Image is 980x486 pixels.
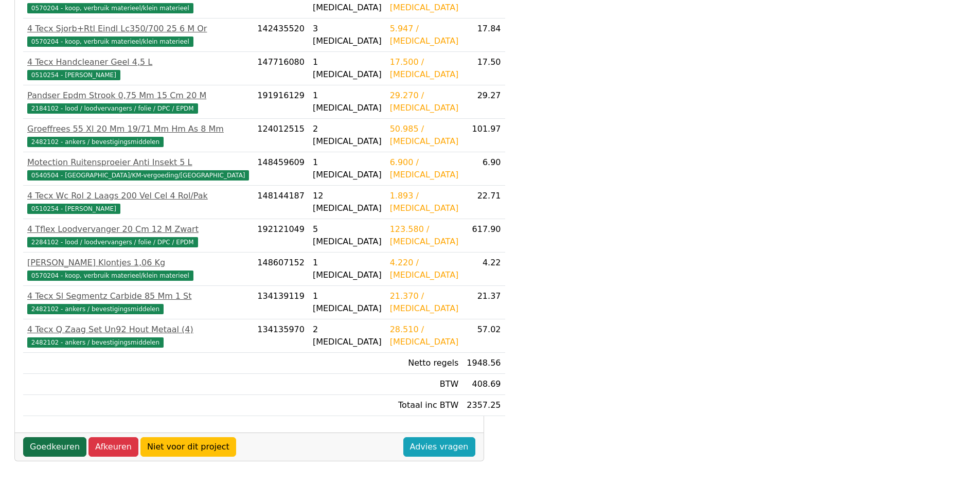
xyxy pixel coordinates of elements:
[27,123,249,135] div: Groeffrees 55 Xl 20 Mm 19/71 Mm Hm As 8 Mm
[390,23,459,47] div: 5.947 / [MEDICAL_DATA]
[27,3,193,13] span: 0570204 - koop, verbruik materieel/klein materieel
[313,257,382,281] div: 1 [MEDICAL_DATA]
[313,23,382,47] div: 3 [MEDICAL_DATA]
[27,223,249,236] div: 4 Tflex Loodvervanger 20 Cm 12 M Zwart
[253,286,309,319] td: 134139119
[462,374,505,395] td: 408.69
[313,323,382,348] div: 2 [MEDICAL_DATA]
[462,253,505,286] td: 4.22
[27,56,249,81] a: 4 Tecx Handcleaner Geel 4,5 L0510254 - [PERSON_NAME]
[27,237,198,247] span: 2284102 - lood / loodvervangers / folie / DPC / EPDM
[390,56,459,81] div: 17.500 / [MEDICAL_DATA]
[140,437,236,457] a: Niet voor dit project
[386,374,463,395] td: BTW
[27,257,249,281] a: [PERSON_NAME] Klontjes 1,06 Kg0570204 - koop, verbruik materieel/klein materieel
[253,253,309,286] td: 148607152
[253,319,309,353] td: 134135970
[386,395,463,416] td: Totaal inc BTW
[27,156,249,181] a: Motection Ruitensproeier Anti Insekt 5 L0540504 - [GEOGRAPHIC_DATA]/KM-vergoeding/[GEOGRAPHIC_DATA]
[253,186,309,219] td: 148144187
[88,437,138,457] a: Afkeuren
[27,56,249,68] div: 4 Tecx Handcleaner Geel 4,5 L
[462,152,505,186] td: 6.90
[27,89,249,114] a: Pandser Epdm Strook 0,75 Mm 15 Cm 20 M2184102 - lood / loodvervangers / folie / DPC / EPDM
[462,186,505,219] td: 22.71
[27,89,249,102] div: Pandser Epdm Strook 0,75 Mm 15 Cm 20 M
[462,353,505,374] td: 1948.56
[27,23,249,47] a: 4 Tecx Sjorb+Rtl Eindl Lc350/700 25 6 M Or0570204 - koop, verbruik materieel/klein materieel
[313,190,382,214] div: 12 [MEDICAL_DATA]
[390,223,459,248] div: 123.580 / [MEDICAL_DATA]
[462,19,505,52] td: 17.84
[390,257,459,281] div: 4.220 / [MEDICAL_DATA]
[253,52,309,85] td: 147716080
[462,319,505,353] td: 57.02
[253,219,309,253] td: 192121049
[27,290,249,315] a: 4 Tecx Sl Segmentz Carbide 85 Mm 1 St2482102 - ankers / bevestigingsmiddelen
[390,323,459,348] div: 28.510 / [MEDICAL_DATA]
[390,190,459,214] div: 1.893 / [MEDICAL_DATA]
[27,170,249,181] span: 0540504 - [GEOGRAPHIC_DATA]/KM-vergoeding/[GEOGRAPHIC_DATA]
[27,271,193,281] span: 0570204 - koop, verbruik materieel/klein materieel
[27,190,249,202] div: 4 Tecx Wc Rol 2 Laags 200 Vel Cel 4 Rol/Pak
[27,23,249,35] div: 4 Tecx Sjorb+Rtl Eindl Lc350/700 25 6 M Or
[27,323,249,336] div: 4 Tecx Q Zaag Set Un92 Hout Metaal (4)
[253,152,309,186] td: 148459609
[462,286,505,319] td: 21.37
[462,395,505,416] td: 2357.25
[313,290,382,315] div: 1 [MEDICAL_DATA]
[390,290,459,315] div: 21.370 / [MEDICAL_DATA]
[27,190,249,214] a: 4 Tecx Wc Rol 2 Laags 200 Vel Cel 4 Rol/Pak0510254 - [PERSON_NAME]
[253,85,309,119] td: 191916129
[386,353,463,374] td: Netto regels
[27,257,249,269] div: [PERSON_NAME] Klontjes 1,06 Kg
[403,437,475,457] a: Advies vragen
[27,103,198,114] span: 2184102 - lood / loodvervangers / folie / DPC / EPDM
[462,85,505,119] td: 29.27
[27,290,249,302] div: 4 Tecx Sl Segmentz Carbide 85 Mm 1 St
[253,119,309,152] td: 124012515
[390,123,459,148] div: 50.985 / [MEDICAL_DATA]
[313,56,382,81] div: 1 [MEDICAL_DATA]
[27,123,249,148] a: Groeffrees 55 Xl 20 Mm 19/71 Mm Hm As 8 Mm2482102 - ankers / bevestigingsmiddelen
[462,119,505,152] td: 101.97
[462,52,505,85] td: 17.50
[313,223,382,248] div: 5 [MEDICAL_DATA]
[27,337,164,348] span: 2482102 - ankers / bevestigingsmiddelen
[27,304,164,314] span: 2482102 - ankers / bevestigingsmiddelen
[27,137,164,147] span: 2482102 - ankers / bevestigingsmiddelen
[462,219,505,253] td: 617.90
[27,323,249,348] a: 4 Tecx Q Zaag Set Un92 Hout Metaal (4)2482102 - ankers / bevestigingsmiddelen
[27,156,249,169] div: Motection Ruitensproeier Anti Insekt 5 L
[313,156,382,181] div: 1 [MEDICAL_DATA]
[390,156,459,181] div: 6.900 / [MEDICAL_DATA]
[390,89,459,114] div: 29.270 / [MEDICAL_DATA]
[27,70,120,80] span: 0510254 - [PERSON_NAME]
[27,37,193,47] span: 0570204 - koop, verbruik materieel/klein materieel
[253,19,309,52] td: 142435520
[27,204,120,214] span: 0510254 - [PERSON_NAME]
[27,223,249,248] a: 4 Tflex Loodvervanger 20 Cm 12 M Zwart2284102 - lood / loodvervangers / folie / DPC / EPDM
[313,123,382,148] div: 2 [MEDICAL_DATA]
[313,89,382,114] div: 1 [MEDICAL_DATA]
[23,437,86,457] a: Goedkeuren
